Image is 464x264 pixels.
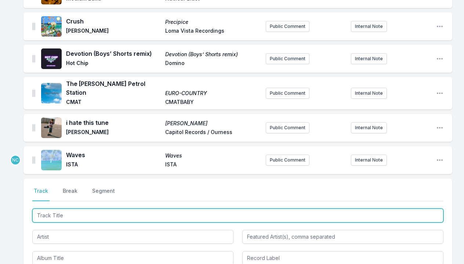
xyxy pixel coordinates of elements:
span: ISTA [165,161,260,170]
span: Devotion (Boys’ Shorts remix) [66,49,161,58]
span: Domino [165,59,260,68]
input: Artist [32,230,233,244]
span: Loma Vista Recordings [165,27,260,36]
button: Break [61,187,79,201]
span: Waves [66,151,161,159]
span: ISTA [66,161,161,170]
img: Drag Handle [32,23,35,30]
button: Open playlist item options [436,124,443,131]
img: Devotion (Boys’ Shorts remix) [41,48,62,69]
input: Featured Artist(s), comma separated [242,230,443,244]
button: Public Comment [266,88,309,99]
img: Waves [41,150,62,170]
span: Precipice [165,18,260,26]
img: Drag Handle [32,55,35,62]
button: Public Comment [266,122,309,133]
span: Capitol Records / Ourness [165,129,260,137]
button: Public Comment [266,21,309,32]
p: Novena Carmel [10,155,21,165]
img: hickey [41,117,62,138]
img: EURO-COUNTRY [41,83,62,104]
button: Open playlist item options [436,23,443,30]
button: Public Comment [266,155,309,166]
span: [PERSON_NAME] [165,120,260,127]
input: Track Title [32,209,443,223]
img: Drag Handle [32,156,35,164]
span: [PERSON_NAME] [66,129,161,137]
span: EURO-COUNTRY [165,90,260,97]
button: Segment [91,187,116,201]
span: CMATBABY [165,98,260,107]
span: Devotion (Boys’ Shorts remix) [165,51,260,58]
button: Internal Note [351,155,387,166]
img: Drag Handle [32,90,35,97]
button: Internal Note [351,122,387,133]
button: Public Comment [266,53,309,64]
span: Crush [66,17,161,26]
span: i hate this tune [66,118,161,127]
span: The [PERSON_NAME] Petrol Station [66,79,161,97]
button: Internal Note [351,53,387,64]
span: Hot Chip [66,59,161,68]
button: Open playlist item options [436,90,443,97]
span: [PERSON_NAME] [66,27,161,36]
button: Open playlist item options [436,55,443,62]
img: Precipice [41,16,62,37]
img: Drag Handle [32,124,35,131]
button: Track [32,187,50,201]
span: CMAT [66,98,161,107]
button: Internal Note [351,88,387,99]
button: Open playlist item options [436,156,443,164]
button: Internal Note [351,21,387,32]
span: Waves [165,152,260,159]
